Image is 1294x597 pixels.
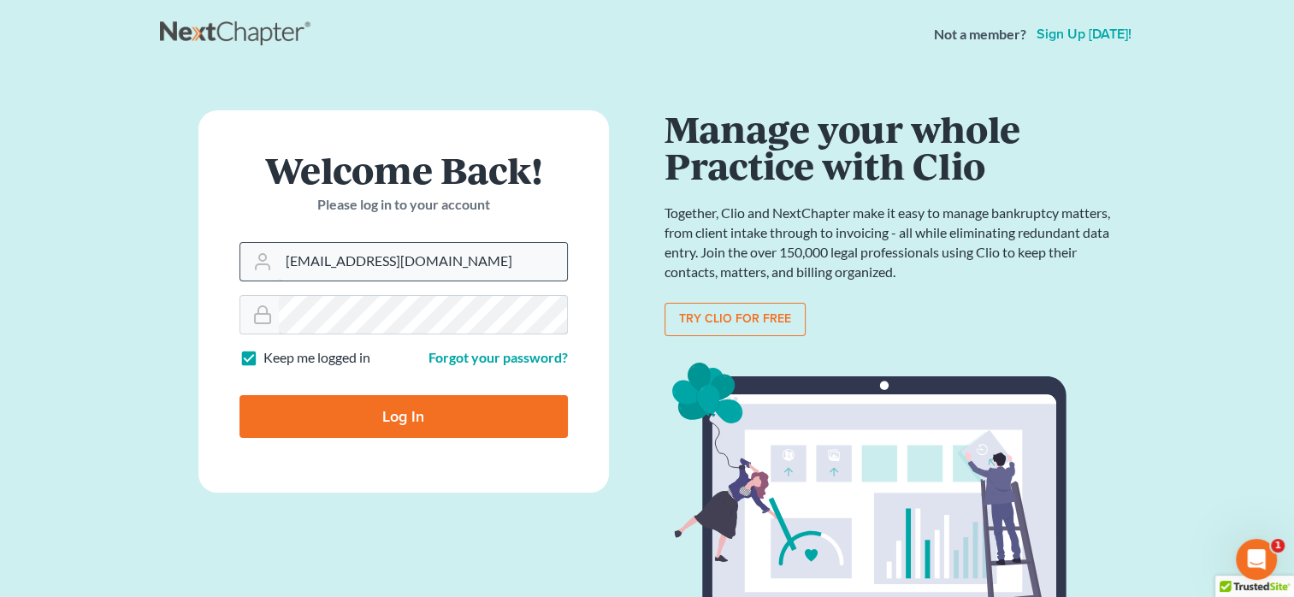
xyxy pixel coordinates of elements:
strong: Not a member? [934,25,1026,44]
label: Keep me logged in [263,348,370,368]
iframe: Intercom live chat [1236,539,1277,580]
span: 1 [1271,539,1285,553]
input: Email Address [279,243,567,281]
p: Together, Clio and NextChapter make it easy to manage bankruptcy matters, from client intake thro... [665,204,1118,281]
h1: Welcome Back! [239,151,568,188]
a: Forgot your password? [428,349,568,365]
a: Sign up [DATE]! [1033,27,1135,41]
a: Try clio for free [665,303,806,337]
p: Please log in to your account [239,195,568,215]
h1: Manage your whole Practice with Clio [665,110,1118,183]
input: Log In [239,395,568,438]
